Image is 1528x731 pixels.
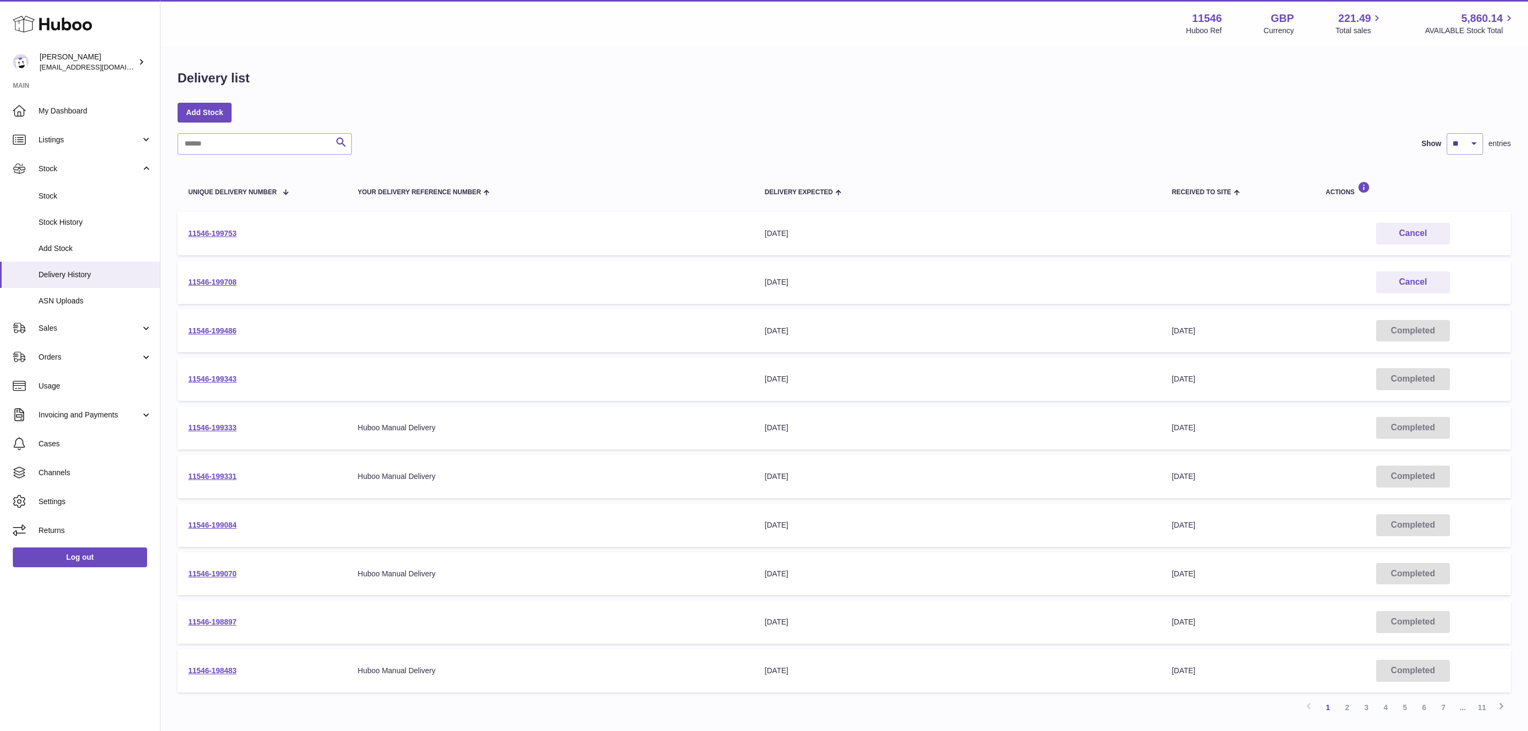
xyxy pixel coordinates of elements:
span: 5,860.14 [1461,11,1503,26]
a: 11546-199084 [188,521,236,529]
a: 11546-198483 [188,666,236,675]
a: 5,860.14 AVAILABLE Stock Total [1425,11,1515,36]
a: 11546-199486 [188,326,236,335]
a: 6 [1415,698,1434,717]
span: Your Delivery Reference Number [358,189,481,196]
span: [DATE] [1172,521,1195,529]
span: 221.49 [1338,11,1371,26]
span: Returns [39,526,152,536]
div: [DATE] [765,520,1150,530]
span: [DATE] [1172,423,1195,432]
span: ... [1453,698,1472,717]
span: Settings [39,497,152,507]
span: [DATE] [1172,618,1195,626]
span: entries [1488,139,1511,149]
div: [DATE] [765,471,1150,482]
a: 3 [1357,698,1376,717]
span: Cases [39,439,152,449]
a: 11 [1472,698,1492,717]
span: Orders [39,352,141,362]
a: 11546-198897 [188,618,236,626]
label: Show [1422,139,1441,149]
a: 11546-199333 [188,423,236,432]
div: [DATE] [765,374,1150,384]
strong: 11546 [1192,11,1222,26]
a: 11546-199331 [188,472,236,481]
a: 11546-199070 [188,569,236,578]
span: AVAILABLE Stock Total [1425,26,1515,36]
a: Log out [13,547,147,567]
span: Sales [39,323,141,333]
div: [PERSON_NAME] [40,52,136,72]
a: 5 [1395,698,1415,717]
span: Invoicing and Payments [39,410,141,420]
div: Huboo Manual Delivery [358,471,743,482]
div: [DATE] [765,277,1150,287]
div: Huboo Manual Delivery [358,666,743,676]
span: Stock [39,191,152,201]
div: [DATE] [765,666,1150,676]
div: Actions [1326,181,1500,196]
span: [DATE] [1172,326,1195,335]
div: [DATE] [765,617,1150,627]
button: Cancel [1376,223,1450,245]
div: Huboo Manual Delivery [358,423,743,433]
span: Delivery History [39,270,152,280]
span: Delivery Expected [765,189,833,196]
span: Add Stock [39,243,152,254]
div: [DATE] [765,569,1150,579]
div: Huboo Ref [1186,26,1222,36]
div: [DATE] [765,326,1150,336]
span: [DATE] [1172,375,1195,383]
div: Huboo Manual Delivery [358,569,743,579]
div: [DATE] [765,229,1150,239]
h1: Delivery list [178,70,250,87]
span: [DATE] [1172,666,1195,675]
button: Cancel [1376,271,1450,293]
a: 11546-199708 [188,278,236,286]
span: Usage [39,381,152,391]
a: 11546-199753 [188,229,236,238]
a: 221.49 Total sales [1335,11,1383,36]
span: [EMAIL_ADDRESS][DOMAIN_NAME] [40,63,157,71]
img: internalAdmin-11546@internal.huboo.com [13,54,29,70]
span: Unique Delivery Number [188,189,277,196]
a: 7 [1434,698,1453,717]
span: Stock History [39,217,152,227]
a: 4 [1376,698,1395,717]
div: Currency [1264,26,1294,36]
div: [DATE] [765,423,1150,433]
span: Stock [39,164,141,174]
strong: GBP [1271,11,1294,26]
a: Add Stock [178,103,232,122]
span: Listings [39,135,141,145]
span: Total sales [1335,26,1383,36]
span: Received to Site [1172,189,1231,196]
span: [DATE] [1172,569,1195,578]
span: ASN Uploads [39,296,152,306]
a: 11546-199343 [188,375,236,383]
span: My Dashboard [39,106,152,116]
a: 1 [1318,698,1338,717]
a: 2 [1338,698,1357,717]
span: [DATE] [1172,472,1195,481]
span: Channels [39,468,152,478]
